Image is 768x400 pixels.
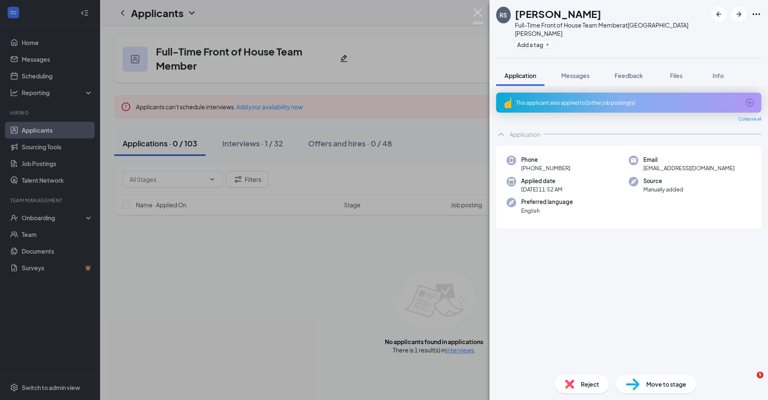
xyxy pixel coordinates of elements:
span: Email [643,156,735,164]
svg: ArrowRight [734,9,744,19]
span: [DATE] 11:52 AM [521,185,562,194]
div: This applicant also applied to 2 other job posting(s) [516,99,740,106]
span: Phone [521,156,570,164]
span: Application [504,72,536,79]
iframe: Intercom live chat [740,372,760,392]
svg: ArrowLeftNew [714,9,724,19]
span: Feedback [615,72,643,79]
h1: [PERSON_NAME] [515,7,601,21]
svg: Ellipses [751,9,761,19]
span: Collapse all [738,116,761,123]
span: Files [670,72,683,79]
span: Source [643,177,683,185]
span: Reject [581,380,599,389]
div: Full-Time Front of House Team Member at [GEOGRAPHIC_DATA][PERSON_NAME] [515,21,707,38]
button: PlusAdd a tag [515,40,552,49]
svg: Plus [545,42,550,47]
svg: ChevronUp [496,129,506,139]
span: 5 [757,372,763,378]
span: [PHONE_NUMBER] [521,164,570,172]
span: Preferred language [521,198,573,206]
svg: ArrowCircle [745,98,755,108]
div: RS [499,11,507,19]
span: Messages [561,72,590,79]
span: English [521,206,573,215]
span: Info [713,72,724,79]
span: Manually added [643,185,683,194]
span: Move to stage [646,380,686,389]
button: ArrowLeftNew [711,7,726,22]
button: ArrowRight [731,7,746,22]
div: Application [509,130,540,138]
span: Applied date [521,177,562,185]
span: [EMAIL_ADDRESS][DOMAIN_NAME] [643,164,735,172]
